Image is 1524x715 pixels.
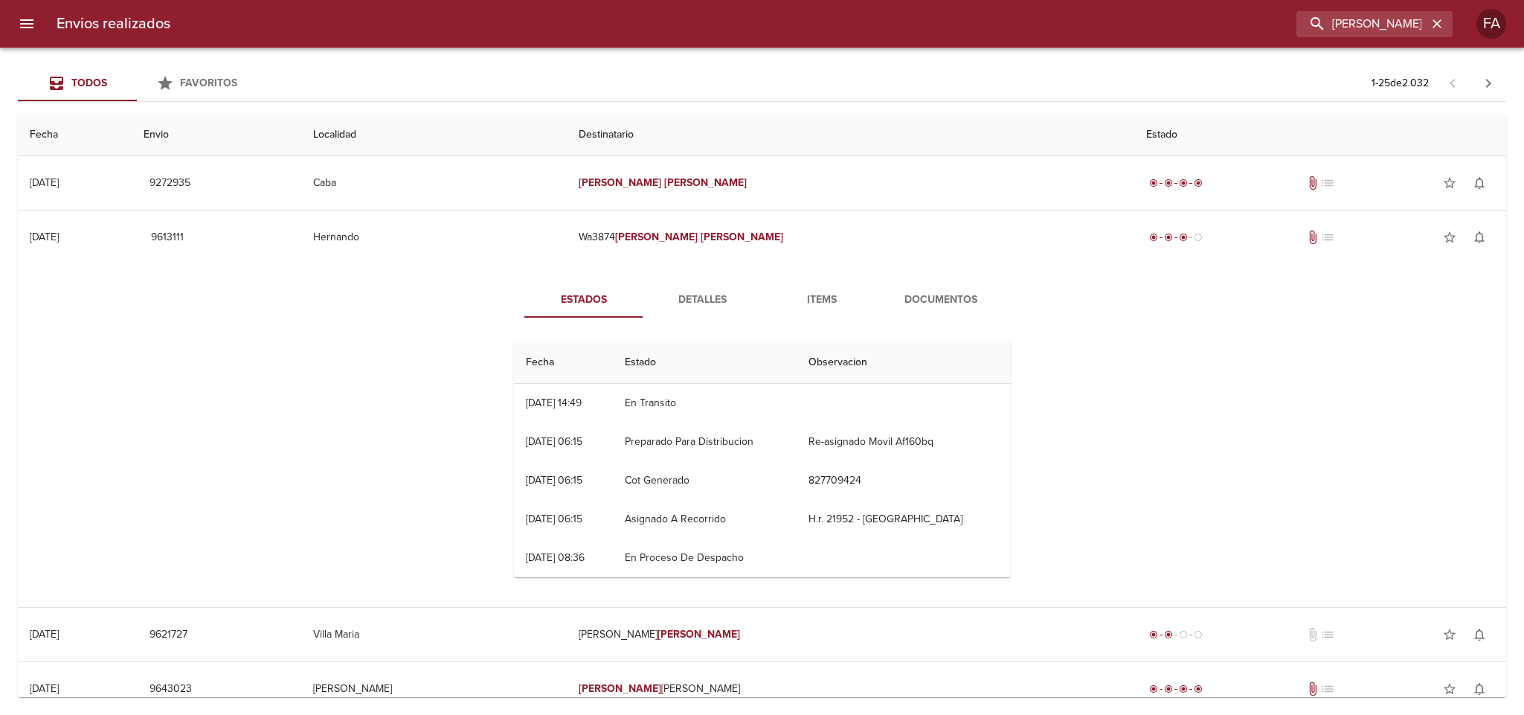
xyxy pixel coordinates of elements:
th: Fecha [18,114,132,156]
button: Activar notificaciones [1464,620,1494,650]
div: Abrir información de usuario [1476,9,1506,39]
p: 1 - 25 de 2.032 [1372,76,1429,91]
button: 9613111 [144,224,191,251]
em: [PERSON_NAME] [615,231,698,243]
span: notifications_none [1472,176,1487,190]
th: Estado [613,342,797,384]
div: [DATE] [30,682,59,695]
div: [DATE] 14:49 [526,397,582,409]
span: radio_button_checked [1149,179,1158,187]
em: [PERSON_NAME] [579,682,661,695]
span: No tiene pedido asociado [1320,627,1335,642]
div: FA [1476,9,1506,39]
div: [DATE] [30,231,59,243]
button: 9643023 [144,676,198,703]
em: [PERSON_NAME] [701,231,783,243]
span: radio_button_checked [1149,684,1158,693]
span: Items [771,291,872,310]
button: 9272935 [144,170,196,197]
button: menu [9,6,45,42]
button: 9621727 [144,621,193,649]
td: Cot Generado [613,461,797,500]
span: star_border [1442,627,1457,642]
td: Caba [301,156,567,210]
span: radio_button_checked [1164,630,1173,639]
span: radio_button_checked [1164,684,1173,693]
div: [DATE] [30,628,59,641]
span: radio_button_unchecked [1194,630,1203,639]
td: En Proceso De Despacho [613,539,797,577]
span: radio_button_checked [1179,684,1188,693]
em: [PERSON_NAME] [657,628,740,641]
button: Activar notificaciones [1464,168,1494,198]
span: 9613111 [149,228,185,247]
span: radio_button_checked [1194,684,1203,693]
span: Todos [71,77,107,89]
td: Re-asignado Movil Af160bq [797,423,1011,461]
td: En Transito [613,384,797,423]
div: [DATE] 08:36 [526,551,585,564]
span: Pagina siguiente [1470,65,1506,101]
button: Agregar a favoritos [1435,222,1464,252]
span: 9643023 [149,680,192,699]
td: Asignado A Recorrido [613,500,797,539]
td: Hernando [301,211,567,264]
span: No tiene pedido asociado [1320,176,1335,190]
h6: Envios realizados [57,12,170,36]
th: Fecha [514,342,614,384]
em: [PERSON_NAME] [664,176,747,189]
span: 9272935 [149,174,190,193]
span: radio_button_checked [1164,233,1173,242]
th: Estado [1134,114,1506,156]
button: Activar notificaciones [1464,222,1494,252]
span: radio_button_checked [1179,179,1188,187]
div: [DATE] [30,176,59,189]
span: radio_button_checked [1194,179,1203,187]
span: Tiene documentos adjuntos [1305,176,1320,190]
div: [DATE] 06:15 [526,435,582,448]
span: radio_button_checked [1179,233,1188,242]
span: Detalles [652,291,753,310]
span: radio_button_checked [1164,179,1173,187]
div: Despachado [1146,627,1206,642]
span: radio_button_unchecked [1194,233,1203,242]
span: radio_button_unchecked [1179,630,1188,639]
th: Envio [132,114,301,156]
span: Estados [533,291,634,310]
th: Observacion [797,342,1011,384]
em: [PERSON_NAME] [579,176,661,189]
span: radio_button_checked [1149,630,1158,639]
span: star_border [1442,230,1457,245]
span: radio_button_checked [1149,233,1158,242]
span: No tiene pedido asociado [1320,682,1335,696]
span: Tiene documentos adjuntos [1305,682,1320,696]
button: Activar notificaciones [1464,674,1494,704]
span: Pagina anterior [1435,75,1470,90]
span: Favoritos [180,77,237,89]
button: Agregar a favoritos [1435,168,1464,198]
span: notifications_none [1472,230,1487,245]
div: Entregado [1146,682,1206,696]
div: Tabs detalle de guia [524,282,1000,318]
span: 9621727 [149,626,187,644]
button: Agregar a favoritos [1435,674,1464,704]
table: Tabla de seguimiento [514,342,1011,577]
td: Preparado Para Distribucion [613,423,797,461]
td: Wa3874 [567,211,1134,264]
span: notifications_none [1472,682,1487,696]
td: [PERSON_NAME] [567,608,1134,661]
div: Entregado [1146,176,1206,190]
div: [DATE] 06:15 [526,474,582,487]
th: Localidad [301,114,567,156]
th: Destinatario [567,114,1134,156]
span: No tiene pedido asociado [1320,230,1335,245]
span: star_border [1442,682,1457,696]
span: Documentos [890,291,991,310]
div: [DATE] 06:15 [526,513,582,525]
td: H.r. 21952 - [GEOGRAPHIC_DATA] [797,500,1011,539]
input: buscar [1296,11,1427,37]
td: 827709424 [797,461,1011,500]
div: En viaje [1146,230,1206,245]
span: star_border [1442,176,1457,190]
div: Tabs Envios [18,65,256,101]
